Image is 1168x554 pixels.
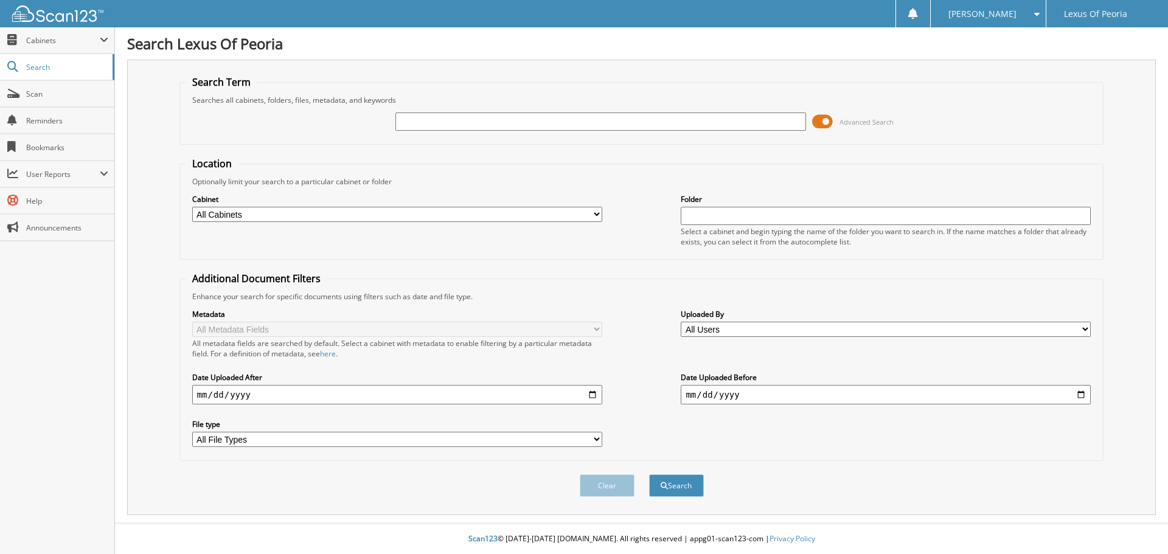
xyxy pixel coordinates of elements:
[26,169,100,179] span: User Reports
[26,62,106,72] span: Search
[839,117,894,126] span: Advanced Search
[580,474,634,497] button: Clear
[948,10,1017,18] span: [PERSON_NAME]
[26,35,100,46] span: Cabinets
[186,176,1097,187] div: Optionally limit your search to a particular cabinet or folder
[26,116,108,126] span: Reminders
[186,95,1097,105] div: Searches all cabinets, folders, files, metadata, and keywords
[26,196,108,206] span: Help
[681,385,1091,404] input: end
[681,309,1091,319] label: Uploaded By
[770,533,815,544] a: Privacy Policy
[468,533,498,544] span: Scan123
[12,5,103,22] img: scan123-logo-white.svg
[192,385,602,404] input: start
[192,194,602,204] label: Cabinet
[681,372,1091,383] label: Date Uploaded Before
[186,75,257,89] legend: Search Term
[1064,10,1127,18] span: Lexus Of Peoria
[681,194,1091,204] label: Folder
[192,372,602,383] label: Date Uploaded After
[192,419,602,429] label: File type
[320,348,336,359] a: here
[649,474,704,497] button: Search
[26,223,108,233] span: Announcements
[26,142,108,153] span: Bookmarks
[186,291,1097,302] div: Enhance your search for specific documents using filters such as date and file type.
[186,272,327,285] legend: Additional Document Filters
[681,226,1091,247] div: Select a cabinet and begin typing the name of the folder you want to search in. If the name match...
[192,309,602,319] label: Metadata
[186,157,238,170] legend: Location
[127,33,1156,54] h1: Search Lexus Of Peoria
[192,338,602,359] div: All metadata fields are searched by default. Select a cabinet with metadata to enable filtering b...
[26,89,108,99] span: Scan
[115,524,1168,554] div: © [DATE]-[DATE] [DOMAIN_NAME]. All rights reserved | appg01-scan123-com |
